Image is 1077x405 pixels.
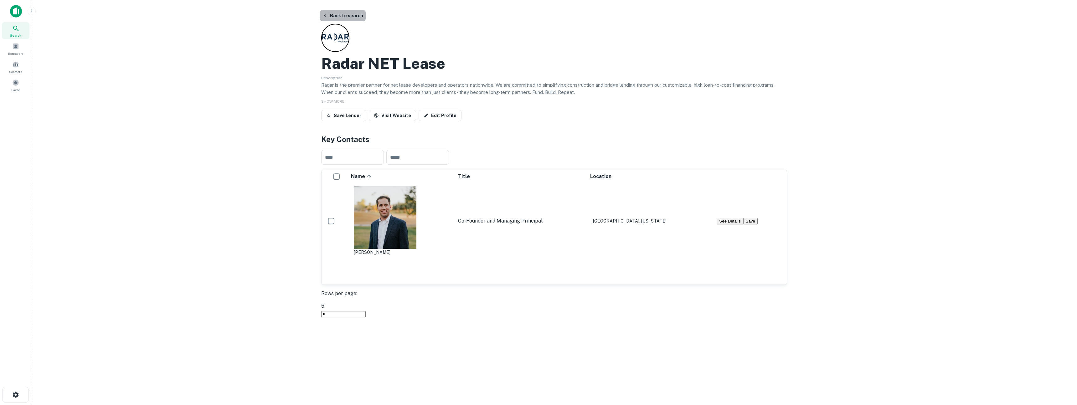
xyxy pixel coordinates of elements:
[351,173,373,180] span: Name
[590,170,714,183] th: Location
[10,5,22,18] img: capitalize-icon.png
[321,99,344,104] span: SHOW MORE
[10,33,21,38] span: Search
[2,59,29,75] a: Contacts
[458,183,590,259] td: Co-Founder and Managing Principal
[458,173,478,180] span: Title
[321,81,787,96] p: Radar is the premier partner for net lease developers and operators nationwide. We are committed ...
[322,170,787,285] div: scrollable content
[8,51,23,56] span: Borrowers
[419,110,461,121] a: Edit Profile
[321,134,787,145] h4: Key Contacts
[2,22,29,39] a: Search
[351,170,457,183] th: Name
[320,10,366,21] button: Back to search
[743,218,758,224] button: Save
[369,110,416,121] a: Visit Website
[354,186,454,256] div: [PERSON_NAME]
[458,170,590,183] th: Title
[2,40,29,57] a: Borrowers
[354,186,416,249] img: 1571502365440
[590,259,714,372] td: [GEOGRAPHIC_DATA], [US_STATE]
[9,69,22,74] span: Contacts
[458,259,590,372] td: Co-Founder & Managing Principal
[321,54,445,73] h2: Radar NET Lease
[1046,335,1077,365] iframe: Chat Widget
[354,262,454,369] div: [PERSON_NAME]
[321,76,343,80] span: Description
[321,290,787,297] p: Rows per page:
[354,262,454,362] img: 9c8pery4andzj6ohjkjp54ma2
[590,173,611,180] span: Location
[321,110,366,121] button: Save Lender
[2,77,29,94] a: Saved
[717,218,743,224] button: See Details
[590,183,714,259] td: [GEOGRAPHIC_DATA], [US_STATE]
[321,302,787,310] div: 5
[11,87,20,92] span: Saved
